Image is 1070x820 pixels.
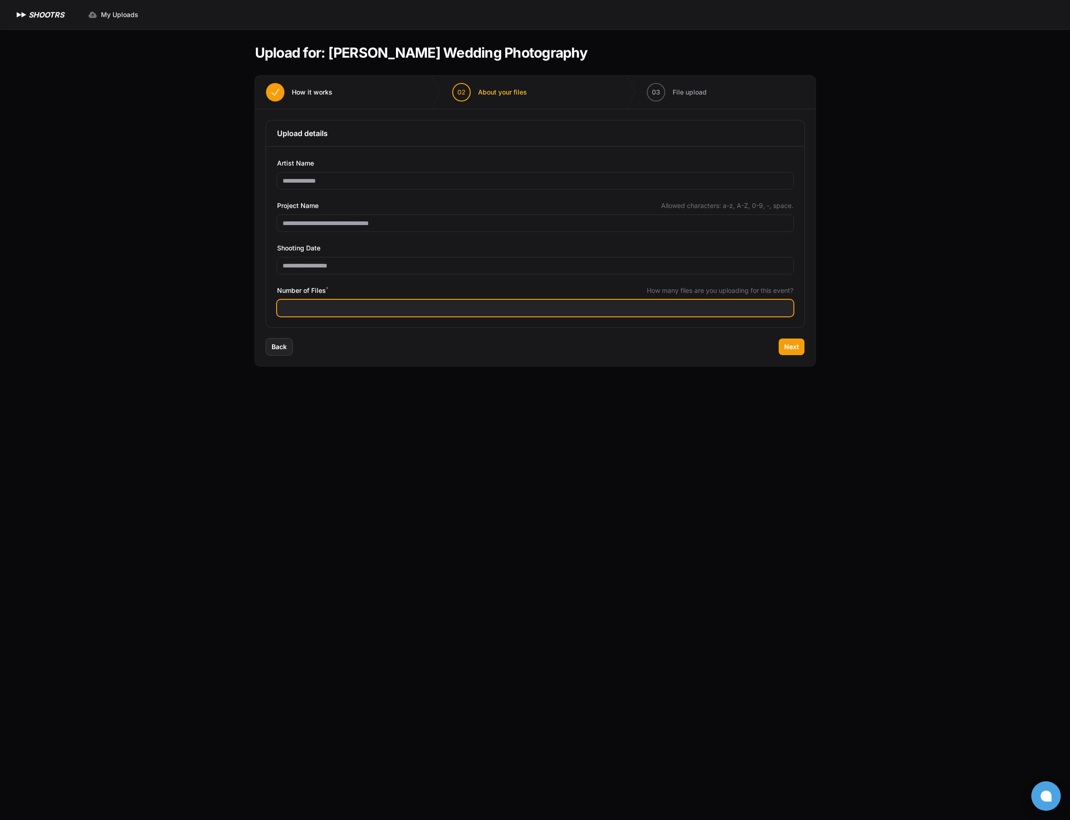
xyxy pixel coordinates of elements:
span: Next [784,342,799,351]
a: My Uploads [83,6,144,23]
span: About your files [478,88,527,97]
span: 02 [457,88,466,97]
span: How many files are you uploading for this event? [647,286,793,295]
button: Open chat window [1031,781,1061,811]
span: Allowed characters: a-z, A-Z, 0-9, -, space. [661,201,793,210]
button: How it works [255,76,343,109]
button: 03 File upload [636,76,718,109]
span: Number of Files [277,285,328,296]
button: Next [779,339,804,355]
span: Back [272,342,287,351]
h1: Upload for: [PERSON_NAME] Wedding Photography [255,44,587,61]
span: File upload [673,88,707,97]
span: Shooting Date [277,243,320,254]
button: 02 About your files [441,76,538,109]
span: How it works [292,88,332,97]
a: SHOOTRS SHOOTRS [15,9,64,20]
h1: SHOOTRS [29,9,64,20]
h3: Upload details [277,128,793,139]
span: My Uploads [101,10,138,19]
span: Artist Name [277,158,314,169]
span: 03 [652,88,660,97]
button: Back [266,339,292,355]
img: SHOOTRS [15,9,29,20]
span: Project Name [277,200,319,211]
